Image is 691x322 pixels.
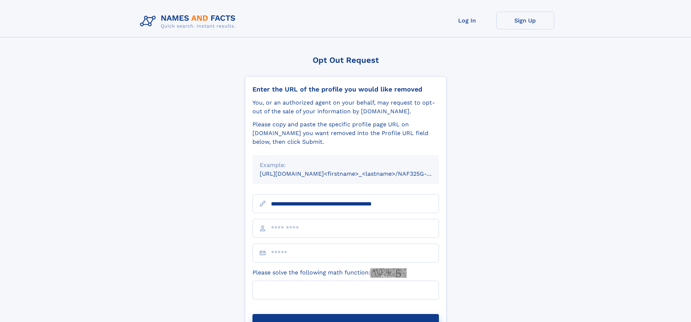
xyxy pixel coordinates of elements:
small: [URL][DOMAIN_NAME]<firstname>_<lastname>/NAF325G-xxxxxxxx [260,170,453,177]
div: Example: [260,161,432,170]
a: Sign Up [496,12,554,29]
div: Opt Out Request [245,56,447,65]
a: Log In [438,12,496,29]
img: Logo Names and Facts [137,12,242,31]
div: Enter the URL of the profile you would like removed [252,85,439,93]
div: Please copy and paste the specific profile page URL on [DOMAIN_NAME] you want removed into the Pr... [252,120,439,146]
label: Please solve the following math function: [252,268,407,278]
div: You, or an authorized agent on your behalf, may request to opt-out of the sale of your informatio... [252,98,439,116]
